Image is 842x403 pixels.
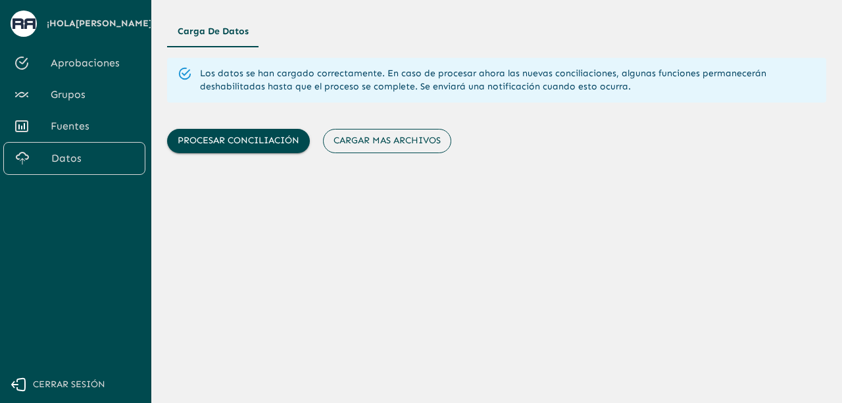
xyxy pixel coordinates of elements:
[51,55,135,71] span: Aprobaciones
[47,16,155,32] span: ¡Hola [PERSON_NAME] !
[51,118,135,134] span: Fuentes
[200,62,816,99] div: Los datos se han cargado correctamente. En caso de procesar ahora las nuevas conciliaciones, algu...
[167,129,310,153] button: Procesar conciliación
[3,110,145,142] a: Fuentes
[12,18,36,28] img: avatar
[323,129,451,153] button: Cargar mas archivos
[51,87,135,103] span: Grupos
[33,377,105,393] span: Cerrar sesión
[167,16,826,47] div: Tipos de Movimientos
[3,47,145,79] a: Aprobaciones
[3,79,145,110] a: Grupos
[167,16,259,47] button: Carga de Datos
[51,151,134,166] span: Datos
[3,142,145,175] a: Datos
